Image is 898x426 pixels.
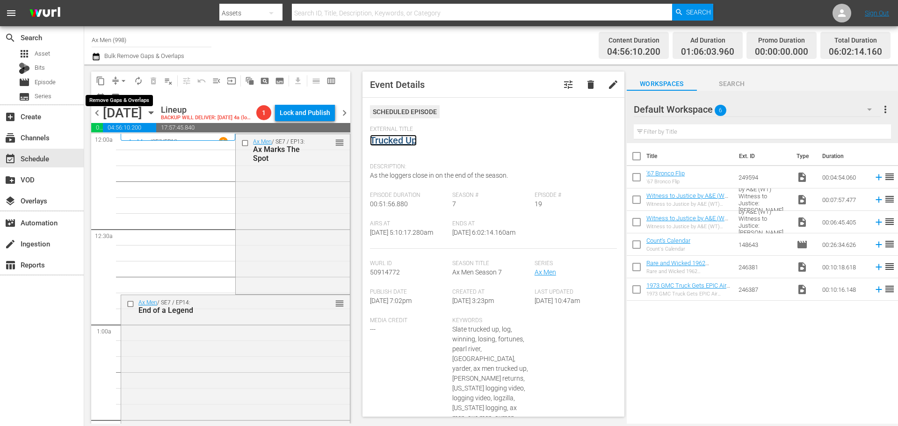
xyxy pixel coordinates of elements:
[884,238,895,250] span: reorder
[370,260,448,267] span: Wurl Id
[607,47,660,58] span: 04:56:10.200
[797,172,808,183] span: Video
[370,325,376,333] span: ---
[35,92,51,101] span: Series
[634,96,881,123] div: Default Workspace
[646,215,730,236] a: Witness to Justice by A&E (WT) Witness to Justice: [PERSON_NAME] 150
[222,138,225,145] p: 1
[260,76,269,86] span: pageview_outlined
[91,123,103,132] span: 01:06:03.960
[370,192,448,199] span: Episode Duration
[128,138,150,145] a: Ax Men
[134,76,143,86] span: autorenew_outlined
[818,211,870,233] td: 00:06:45.405
[5,132,16,144] span: Channels
[735,211,793,233] td: Witness to Justice by A&E (WT) Witness to Justice: [PERSON_NAME] 150
[5,153,16,165] span: Schedule
[535,268,556,276] a: Ax Men
[370,126,612,133] span: External Title
[156,123,350,132] span: 17:57:45.840
[829,47,882,58] span: 06:02:14.160
[111,76,120,86] span: compress
[22,2,67,24] img: ans4CAIJ8jUAAAAAAAAAAAAAAAAAAAAAAAAgQb4GAAAAAAAAAAAAAAAAAAAAAAAAJMjXAAAAAAAAAAAAAAAAAAAAAAAAgAT5G...
[817,143,873,169] th: Duration
[335,137,344,147] button: reorder
[35,63,45,72] span: Bits
[646,246,690,252] div: Count's Calendar
[818,278,870,301] td: 00:10:16.148
[275,76,284,86] span: subtitles_outlined
[452,260,530,267] span: Season Title
[335,298,344,309] span: reorder
[884,171,895,182] span: reorder
[557,73,579,96] button: tune
[335,137,344,148] span: reorder
[96,76,105,86] span: content_copy
[103,52,184,59] span: Bulk Remove Gaps & Overlaps
[5,217,16,229] span: Automation
[755,34,808,47] div: Promo Duration
[161,115,253,121] div: BACKUP WILL DELIVER: [DATE] 4a (local)
[585,79,596,90] span: delete
[452,317,530,325] span: Keywords
[5,238,16,250] span: Ingestion
[150,138,152,145] p: /
[339,107,350,119] span: chevron_right
[126,93,135,102] span: toggle_off
[884,194,895,205] span: reorder
[452,268,502,276] span: Ax Men Season 7
[884,283,895,295] span: reorder
[880,98,891,121] button: more_vert
[6,7,17,19] span: menu
[111,93,120,102] span: preview_outlined
[874,195,884,205] svg: Add to Schedule
[370,135,417,146] a: Trucked Up
[874,217,884,227] svg: Add to Schedule
[452,192,530,199] span: Season #
[797,217,808,228] span: Video
[735,256,793,278] td: 246381
[733,143,790,169] th: Ext. ID
[535,200,542,208] span: 19
[681,34,734,47] div: Ad Duration
[791,143,817,169] th: Type
[735,166,793,188] td: 249594
[370,200,408,208] span: 00:51:56.880
[280,104,330,121] div: Lock and Publish
[96,93,105,102] span: date_range_outlined
[563,79,574,90] span: Customize Event
[152,138,164,145] p: SE7 /
[91,107,103,119] span: chevron_left
[370,297,412,304] span: [DATE] 7:02pm
[818,256,870,278] td: 00:10:18.618
[138,299,157,306] a: Ax Men
[646,143,734,169] th: Title
[19,91,30,102] span: Series
[370,317,448,325] span: Media Credit
[370,105,440,118] div: Scheduled Episode
[535,289,612,296] span: Last Updated
[103,123,156,132] span: 04:56:10.200
[646,224,731,230] div: Witness to Justice by A&E (WT) Witness to Justice: [PERSON_NAME] 150
[797,239,808,250] span: movie
[797,284,808,295] span: Video
[646,237,690,244] a: Count's Calendar
[253,138,272,145] a: Ax Men
[253,138,310,163] div: / SE7 / EP13:
[681,47,734,58] span: 01:06:03.960
[326,76,336,86] span: calendar_view_week_outlined
[884,216,895,227] span: reorder
[697,78,767,90] span: Search
[19,77,30,88] span: Episode
[818,166,870,188] td: 00:04:54.060
[253,145,310,163] div: Ax Marks The Spot
[874,239,884,250] svg: Add to Schedule
[646,170,685,177] a: '67 Bronco Flip
[161,105,253,115] div: Lineup
[865,9,889,17] a: Sign Out
[256,109,271,116] span: 1
[5,32,16,43] span: search
[686,4,711,21] span: Search
[874,284,884,295] svg: Add to Schedule
[370,79,425,90] span: Event Details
